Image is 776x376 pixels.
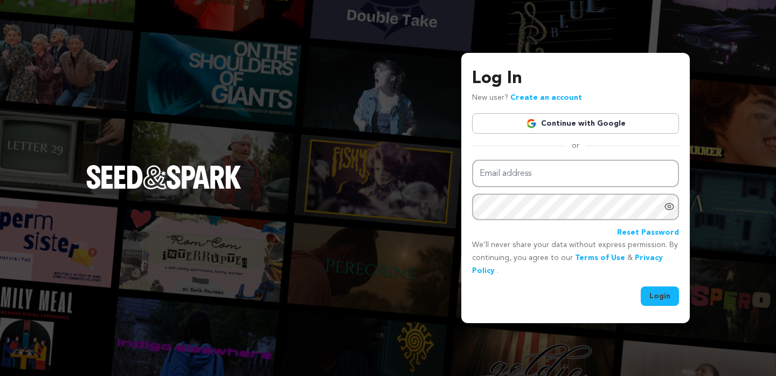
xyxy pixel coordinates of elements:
[472,92,582,105] p: New user?
[472,160,679,187] input: Email address
[472,66,679,92] h3: Log In
[86,165,241,210] a: Seed&Spark Homepage
[472,254,663,275] a: Privacy Policy
[664,201,675,212] a: Show password as plain text. Warning: this will display your password on the screen.
[86,165,241,189] img: Seed&Spark Logo
[617,227,679,240] a: Reset Password
[526,118,537,129] img: Google logo
[472,239,679,277] p: We’ll never share your data without express permission. By continuing, you agree to our & .
[641,286,679,306] button: Login
[565,140,586,151] span: or
[510,94,582,101] a: Create an account
[472,113,679,134] a: Continue with Google
[575,254,625,262] a: Terms of Use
